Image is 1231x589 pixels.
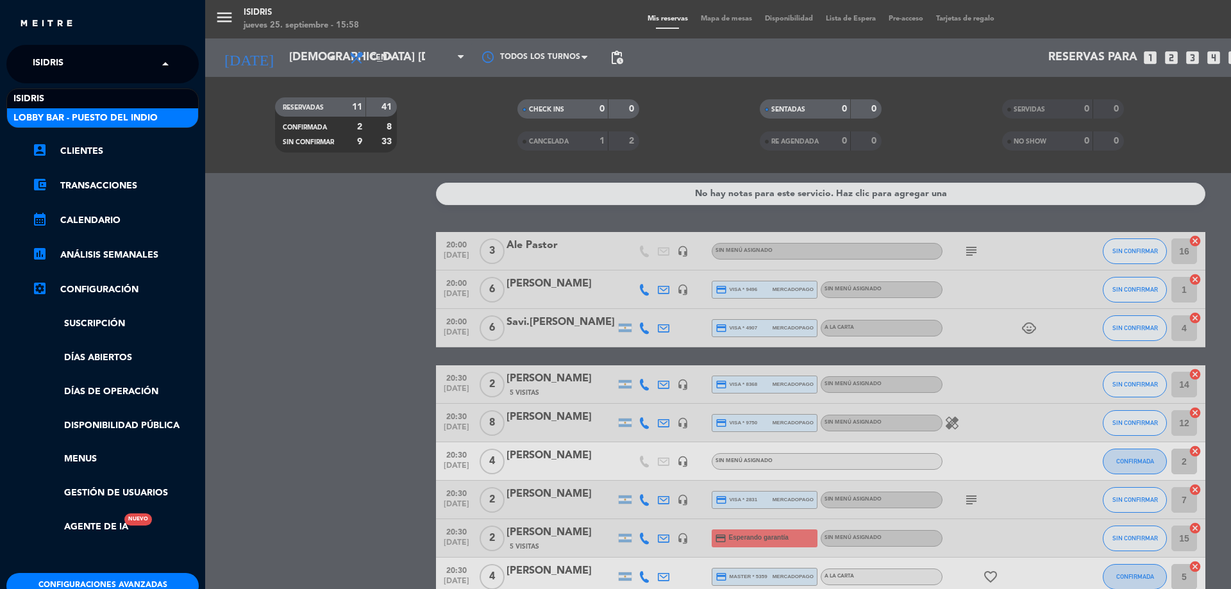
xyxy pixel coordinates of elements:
[32,520,128,535] a: Agente de IANuevo
[32,177,47,192] i: account_balance_wallet
[32,178,199,194] a: account_balance_walletTransacciones
[32,144,199,159] a: account_boxClientes
[13,92,44,106] span: isidris
[32,246,47,261] i: assessment
[33,51,63,78] span: isidris
[32,282,199,297] a: Configuración
[124,513,152,526] div: Nuevo
[32,452,199,467] a: Menus
[32,213,199,228] a: calendar_monthCalendario
[32,281,47,296] i: settings_applications
[32,486,199,501] a: Gestión de usuarios
[32,385,199,399] a: Días de Operación
[32,247,199,263] a: assessmentANÁLISIS SEMANALES
[19,19,74,29] img: MEITRE
[32,351,199,365] a: Días abiertos
[32,212,47,227] i: calendar_month
[32,317,199,331] a: Suscripción
[32,419,199,433] a: Disponibilidad pública
[32,142,47,158] i: account_box
[13,111,158,126] span: Lobby Bar - Puesto del Indio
